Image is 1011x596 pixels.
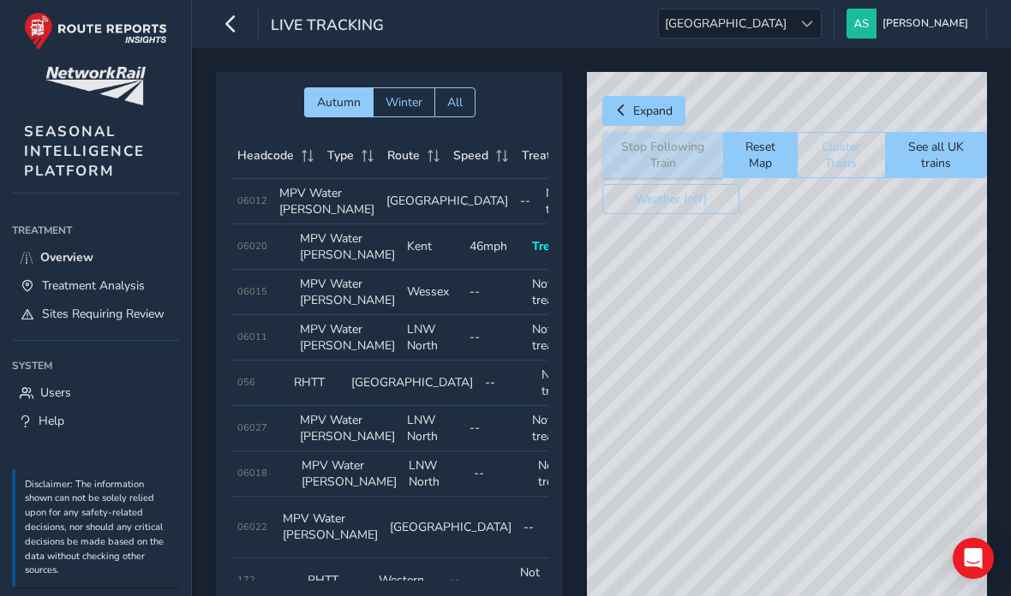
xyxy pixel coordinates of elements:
td: Wessex [401,270,464,315]
td: Kent [401,224,464,270]
span: Expand [633,103,673,119]
span: 06020 [237,240,267,253]
button: Expand [602,96,685,126]
td: LNW North [401,406,464,451]
span: Type [327,147,354,164]
td: -- [464,406,526,451]
td: Not treating [526,270,589,315]
td: -- [479,361,536,406]
span: Overview [40,249,93,265]
span: Speed [453,147,488,164]
button: Reset Map [723,132,797,178]
td: LNW North [403,451,468,497]
td: MPV Water [PERSON_NAME] [294,315,401,361]
td: MPV Water [PERSON_NAME] [294,224,401,270]
button: [PERSON_NAME] [846,9,974,39]
button: Weather (off) [602,184,739,214]
img: diamond-layout [846,9,876,39]
span: Help [39,413,64,429]
td: 46mph [464,224,526,270]
img: rr logo [24,12,167,51]
img: customer logo [45,67,146,105]
div: System [12,353,179,378]
td: -- [464,315,526,361]
td: -- [468,451,533,497]
a: Treatment Analysis [12,271,179,300]
td: MPV Water [PERSON_NAME] [277,497,384,558]
span: Treating [522,147,567,164]
button: See all UK trains [885,132,987,178]
a: Overview [12,243,179,271]
span: 06015 [237,285,267,298]
span: 06011 [237,331,267,343]
div: Open Intercom Messenger [953,538,994,579]
td: Not treating [535,361,593,406]
span: Headcode [237,147,294,164]
span: 172 [237,574,255,587]
td: MPV Water [PERSON_NAME] [294,270,401,315]
button: Autumn [304,87,373,117]
td: MPV Water [PERSON_NAME] [294,406,401,451]
td: RHTT [288,361,345,406]
td: -- [517,497,563,558]
button: Winter [373,87,434,117]
td: LNW North [401,315,464,361]
span: Winter [386,94,422,110]
td: -- [464,270,526,315]
div: Treatment [12,218,179,243]
td: Not treating [526,315,589,361]
td: [GEOGRAPHIC_DATA] [380,179,514,224]
td: MPV Water [PERSON_NAME] [296,451,403,497]
button: Cluster Trains [797,132,885,178]
a: Help [12,407,179,435]
a: Sites Requiring Review [12,300,179,328]
a: Users [12,378,179,407]
span: SEASONAL INTELLIGENCE PLATFORM [24,122,145,181]
td: MPV Water [PERSON_NAME] [273,179,380,224]
p: Disclaimer: The information shown can not be solely relied upon for any safety-related decisions,... [25,478,170,579]
span: Live Tracking [271,15,384,39]
span: [PERSON_NAME] [882,9,968,39]
span: All [447,94,463,110]
button: All [434,87,476,117]
span: [GEOGRAPHIC_DATA] [659,9,793,38]
span: Autumn [317,94,361,110]
span: 06022 [237,521,267,533]
span: 056 [237,376,255,389]
td: Not treating [540,179,593,224]
span: 06027 [237,421,267,434]
td: [GEOGRAPHIC_DATA] [384,497,517,558]
td: Not treating [532,451,597,497]
span: Treating [532,238,578,254]
span: Sites Requiring Review [42,306,165,322]
span: 06012 [237,194,267,207]
span: 06018 [237,467,267,480]
td: [GEOGRAPHIC_DATA] [345,361,479,406]
span: Route [387,147,420,164]
td: Not treating [526,406,589,451]
span: Treatment Analysis [42,277,145,294]
td: -- [514,179,540,224]
span: Users [40,384,71,401]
